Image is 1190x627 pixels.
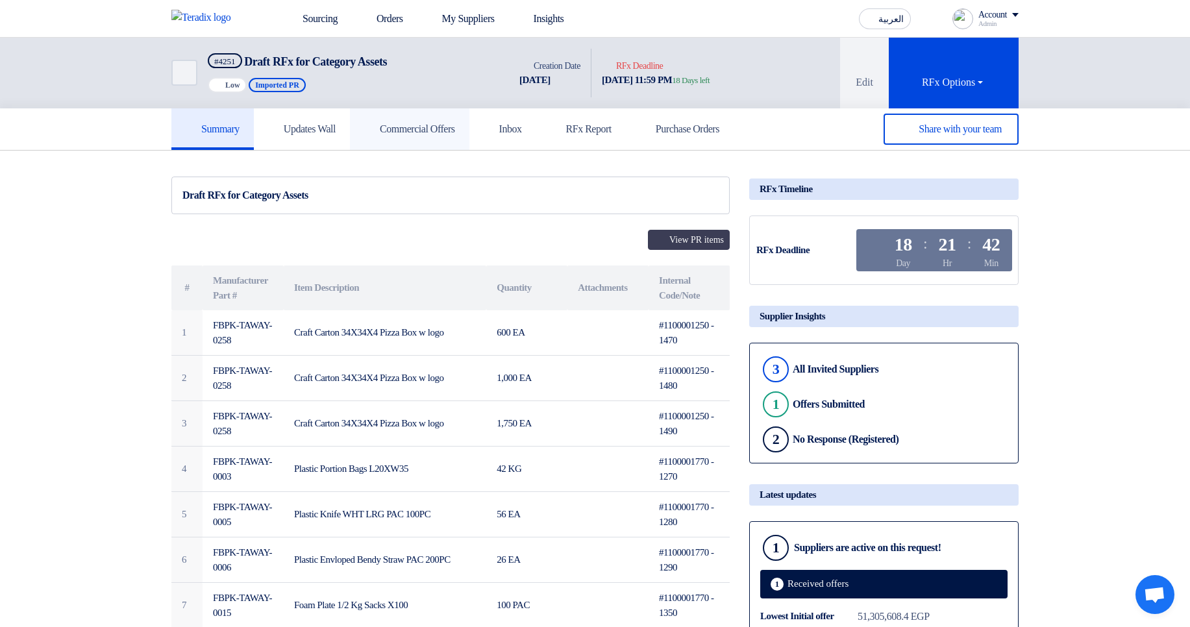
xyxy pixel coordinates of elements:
div: RFx Options [922,75,985,90]
td: 1 [171,310,203,356]
th: Quantity [486,265,567,310]
a: Sourcing [274,5,348,33]
div: Draft RFx for Category Assets [182,188,719,203]
td: Craft Carton 34X34X4 Pizza Box w logo [284,310,486,356]
td: 1,750 EA [486,401,567,447]
td: 6 [171,537,203,583]
h5: Updates Wall [268,123,336,136]
div: 18 Days left [672,74,710,87]
div: 18 [895,236,912,254]
div: No Response (Registered) [793,433,899,445]
td: Craft Carton 34X34X4 Pizza Box w logo [284,356,486,401]
button: View PR items [648,230,730,250]
div: Lowest Initial offer [760,609,858,624]
div: [DATE] [519,73,580,88]
div: 2 [763,426,789,452]
td: 26 EA [486,537,567,583]
button: Edit [840,38,889,108]
div: 51,305,608.4 EGP [858,609,930,624]
a: Updates Wall [254,108,350,150]
div: 1 [763,535,789,561]
h5: Purchase Orders [640,123,719,136]
td: 42 KG [486,447,567,492]
td: FBPK-TAWAY-0258 [203,356,284,401]
div: : [967,232,971,255]
a: RFx Report [536,108,626,150]
div: RFx Timeline [749,178,1019,200]
div: 42 [982,236,1000,254]
div: 1 [771,578,784,591]
th: # [171,265,203,310]
div: 3 [763,356,789,382]
div: Admin [978,20,1019,27]
td: FBPK-TAWAY-0003 [203,447,284,492]
span: العربية [878,15,904,24]
div: Suppliers are active on this request! [794,541,941,554]
button: RFx Options [889,38,1019,108]
img: Teradix logo [171,10,258,25]
h5: RFx Report [551,123,612,136]
img: profile_test.png [952,8,973,29]
div: Supplier Insights [749,306,1019,327]
div: Hr [943,256,952,270]
h5: Inbox [484,123,522,136]
td: FBPK-TAWAY-0258 [203,401,284,447]
td: #1100001770 - 1290 [649,537,730,583]
div: All Invited Suppliers [793,363,878,375]
h5: Summary [186,123,240,136]
span: Draft RFx for Category Assets [244,55,387,68]
div: Day [896,256,910,270]
div: Open chat [1135,575,1174,614]
td: 600 EA [486,310,567,356]
div: Latest updates [749,484,1019,506]
span: Received offers [787,579,849,589]
div: Account [978,10,1007,21]
span: Low [225,80,240,90]
a: Orders [348,5,414,33]
td: 1,000 EA [486,356,567,401]
td: 4 [171,447,203,492]
td: Plastic Envloped Bendy Straw PAC 200PC [284,537,486,583]
div: 1 [763,391,789,417]
button: العربية [859,8,911,29]
div: RFx Deadline [602,59,710,73]
td: 2 [171,356,203,401]
a: Inbox [469,108,536,150]
td: #1100001770 - 1270 [649,447,730,492]
td: Plastic Portion Bags L20XW35 [284,447,486,492]
a: Insights [505,5,575,33]
span: Imported PR [249,78,306,92]
td: #1100001770 - 1280 [649,492,730,537]
td: 3 [171,401,203,447]
td: 56 EA [486,492,567,537]
div: RFx Deadline [756,243,854,258]
th: Attachments [567,265,649,310]
a: Summary [171,108,254,150]
td: FBPK-TAWAY-0006 [203,537,284,583]
td: FBPK-TAWAY-0005 [203,492,284,537]
span: Share with your team [919,123,1002,134]
td: #1100001250 - 1470 [649,310,730,356]
th: Internal Code/Note [649,265,730,310]
div: Offers Submitted [793,398,865,410]
td: FBPK-TAWAY-0258 [203,310,284,356]
div: [DATE] 11:59 PM [602,73,710,88]
h5: Commercial Offers [364,123,455,136]
a: Commercial Offers [350,108,469,150]
th: Manufacturer Part # [203,265,284,310]
td: #1100001250 - 1480 [649,356,730,401]
div: : [923,232,927,255]
a: My Suppliers [414,5,505,33]
td: Craft Carton 34X34X4 Pizza Box w logo [284,401,486,447]
td: #1100001250 - 1490 [649,401,730,447]
td: 5 [171,492,203,537]
div: 21 [938,236,956,254]
h5: Draft RFx for Category Assets [208,53,387,69]
a: 1 Received offers [760,570,1008,598]
td: Plastic Knife WHT LRG PAC 100PC [284,492,486,537]
th: Item Description [284,265,486,310]
a: Purchase Orders [626,108,734,150]
div: Min [984,256,998,270]
div: #4251 [214,57,236,66]
div: Creation Date [519,59,580,73]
